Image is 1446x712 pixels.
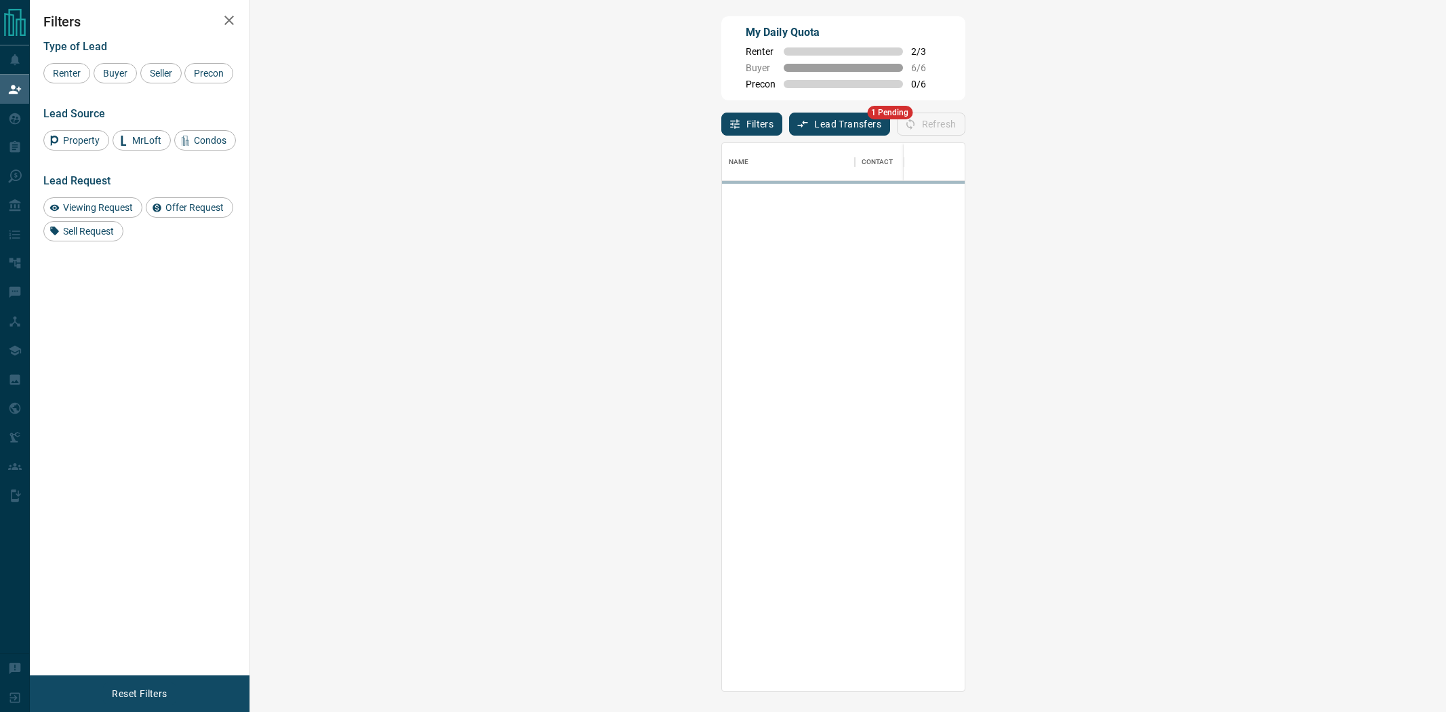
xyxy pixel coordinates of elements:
[911,46,941,57] span: 2 / 3
[161,202,228,213] span: Offer Request
[140,63,182,83] div: Seller
[113,130,171,151] div: MrLoft
[127,135,166,146] span: MrLoft
[58,226,119,237] span: Sell Request
[867,106,912,119] span: 1 Pending
[43,197,142,218] div: Viewing Request
[43,221,123,241] div: Sell Request
[189,68,228,79] span: Precon
[145,68,177,79] span: Seller
[911,62,941,73] span: 6 / 6
[146,197,233,218] div: Offer Request
[746,46,776,57] span: Renter
[722,143,855,181] div: Name
[43,130,109,151] div: Property
[862,143,893,181] div: Contact
[43,14,236,30] h2: Filters
[729,143,749,181] div: Name
[184,63,233,83] div: Precon
[43,107,105,120] span: Lead Source
[94,63,137,83] div: Buyer
[58,135,104,146] span: Property
[174,130,236,151] div: Condos
[721,113,783,136] button: Filters
[189,135,231,146] span: Condos
[789,113,890,136] button: Lead Transfers
[98,68,132,79] span: Buyer
[746,79,776,90] span: Precon
[43,40,107,53] span: Type of Lead
[746,24,941,41] p: My Daily Quota
[43,174,111,187] span: Lead Request
[58,202,138,213] span: Viewing Request
[43,63,90,83] div: Renter
[746,62,776,73] span: Buyer
[103,682,176,705] button: Reset Filters
[48,68,85,79] span: Renter
[911,79,941,90] span: 0 / 6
